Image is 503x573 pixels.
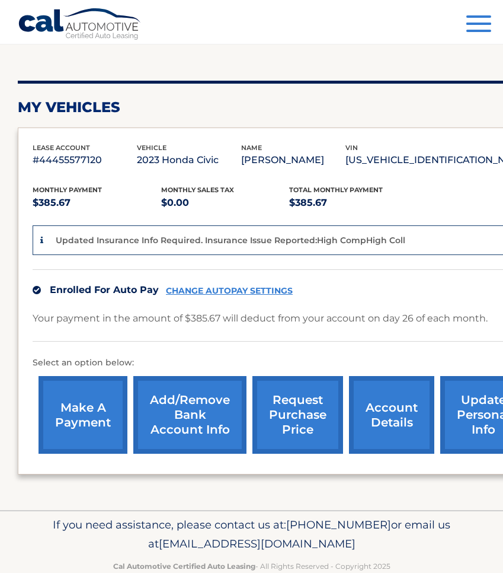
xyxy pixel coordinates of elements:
[137,144,166,152] span: vehicle
[33,186,102,194] span: Monthly Payment
[33,310,488,327] p: Your payment in the amount of $385.67 will deduct from your account on day 26 of each month.
[241,144,262,152] span: name
[466,15,491,35] button: Menu
[137,152,241,168] p: 2023 Honda Civic
[33,286,41,294] img: check.svg
[18,515,485,553] p: If you need assistance, please contact us at: or email us at
[159,537,355,550] span: [EMAIL_ADDRESS][DOMAIN_NAME]
[349,376,434,454] a: account details
[161,195,290,211] p: $0.00
[241,152,345,168] p: [PERSON_NAME]
[33,195,161,211] p: $385.67
[133,376,246,454] a: Add/Remove bank account info
[345,144,358,152] span: vin
[289,186,383,194] span: Total Monthly Payment
[50,284,159,295] span: Enrolled For Auto Pay
[18,560,485,572] p: - All Rights Reserved - Copyright 2025
[113,562,255,571] strong: Cal Automotive Certified Auto Leasing
[289,195,418,211] p: $385.67
[33,152,137,168] p: #44455577120
[18,98,120,116] h2: my vehicles
[33,144,90,152] span: lease account
[18,8,142,42] a: Cal Automotive
[39,376,127,454] a: make a payment
[286,518,391,531] span: [PHONE_NUMBER]
[166,286,293,296] a: CHANGE AUTOPAY SETTINGS
[161,186,234,194] span: Monthly sales Tax
[56,235,405,246] p: Updated Insurance Info Required. Insurance Issue Reported:High CompHigh Coll
[252,376,343,454] a: request purchase price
